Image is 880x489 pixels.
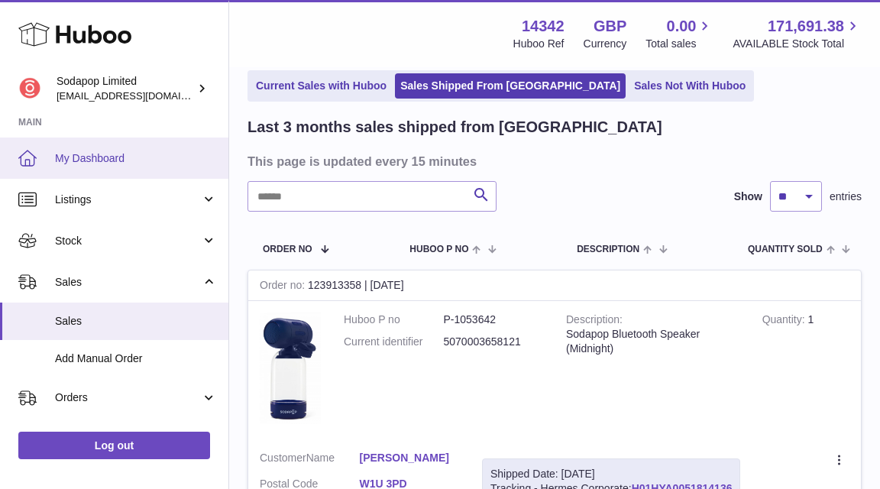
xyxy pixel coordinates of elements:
div: Huboo Ref [513,37,565,51]
a: Sales Shipped From [GEOGRAPHIC_DATA] [395,73,626,99]
span: Order No [263,244,312,254]
strong: Quantity [762,313,808,329]
td: 1 [751,301,861,439]
strong: GBP [594,16,626,37]
a: Log out [18,432,210,459]
span: 171,691.38 [768,16,844,37]
span: Add Manual Order [55,351,217,366]
strong: Order no [260,279,308,295]
span: entries [830,189,862,204]
a: Sales Not With Huboo [629,73,751,99]
dt: Name [260,451,360,469]
dd: 5070003658121 [444,335,544,349]
dt: Current identifier [344,335,444,349]
span: AVAILABLE Stock Total [733,37,862,51]
div: Shipped Date: [DATE] [490,467,732,481]
span: [EMAIL_ADDRESS][DOMAIN_NAME] [57,89,225,102]
strong: Description [566,313,623,329]
div: 123913358 | [DATE] [248,270,861,301]
a: Current Sales with Huboo [251,73,392,99]
a: 171,691.38 AVAILABLE Stock Total [733,16,862,51]
div: Currency [584,37,627,51]
img: 143421756564652.jpg [260,313,321,424]
span: Listings [55,193,201,207]
span: Customer [260,452,306,464]
div: Sodapop Limited [57,74,194,103]
dt: Huboo P no [344,313,444,327]
dd: P-1053642 [444,313,544,327]
span: Description [577,244,639,254]
a: [PERSON_NAME] [360,451,460,465]
label: Show [734,189,762,204]
img: cheese@online.no [18,77,41,100]
h2: Last 3 months sales shipped from [GEOGRAPHIC_DATA] [247,117,662,138]
span: Total sales [645,37,713,51]
span: Stock [55,234,201,248]
span: Quantity Sold [748,244,823,254]
span: Huboo P no [409,244,468,254]
a: 0.00 Total sales [645,16,713,51]
strong: 14342 [522,16,565,37]
div: Sodapop Bluetooth Speaker (Midnight) [566,327,739,356]
span: Orders [55,390,201,405]
span: My Dashboard [55,151,217,166]
span: Sales [55,314,217,329]
h3: This page is updated every 15 minutes [247,153,858,170]
span: 0.00 [667,16,697,37]
span: Sales [55,275,201,290]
